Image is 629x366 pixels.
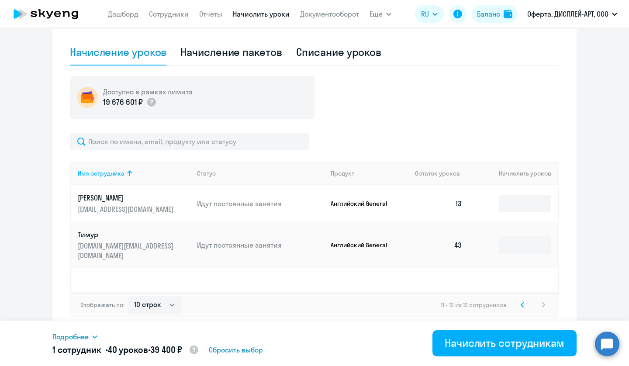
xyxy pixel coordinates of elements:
p: Оферта, ДИСПЛЕЙ-АРТ, ООО [527,9,608,19]
th: Начислить уроков [469,162,558,185]
div: Статус [197,169,324,177]
span: Сбросить выбор [209,345,263,355]
td: 13 [408,185,469,222]
div: Начислить сотрудникам [445,336,564,350]
span: Ещё [370,9,383,19]
span: 39 400 ₽ [150,344,182,355]
p: Идут постоянные занятия [197,199,324,208]
div: Начисление уроков [70,45,166,59]
button: Ещё [370,5,391,23]
div: Остаток уроков [415,169,469,177]
a: Дашборд [108,10,138,18]
td: 43 [408,222,469,268]
div: Списание уроков [296,45,382,59]
p: Тимур [78,230,176,239]
p: Английский General [331,200,396,207]
a: Начислить уроки [233,10,290,18]
div: Начисление пакетов [180,45,282,59]
h5: Доступно в рамках лимита [103,87,193,97]
p: [PERSON_NAME] [78,193,176,203]
a: Сотрудники [149,10,189,18]
div: Продукт [331,169,408,177]
a: [PERSON_NAME][EMAIL_ADDRESS][DOMAIN_NAME] [78,193,190,214]
p: Идут постоянные занятия [197,240,324,250]
h5: 1 сотрудник • • [52,344,199,357]
input: Поиск по имени, email, продукту или статусу [70,133,309,150]
p: 19 676 601 ₽ [103,97,143,108]
img: balance [504,10,512,18]
span: 40 уроков [108,344,148,355]
span: Отображать по: [80,301,124,309]
div: Имя сотрудника [78,169,124,177]
div: Баланс [477,9,500,19]
p: Английский General [331,241,396,249]
div: Имя сотрудника [78,169,190,177]
img: wallet-circle.png [77,87,98,108]
a: Отчеты [199,10,222,18]
span: Остаток уроков [415,169,460,177]
button: Балансbalance [472,5,518,23]
span: RU [421,9,429,19]
button: RU [415,5,444,23]
span: 11 - 12 из 12 сотрудников [441,301,507,309]
div: Продукт [331,169,354,177]
a: Документооборот [300,10,359,18]
p: [DOMAIN_NAME][EMAIL_ADDRESS][DOMAIN_NAME] [78,241,176,260]
button: Оферта, ДИСПЛЕЙ-АРТ, ООО [523,3,622,24]
p: [EMAIL_ADDRESS][DOMAIN_NAME] [78,204,176,214]
span: Подробнее [52,331,89,342]
div: Статус [197,169,216,177]
a: Тимур[DOMAIN_NAME][EMAIL_ADDRESS][DOMAIN_NAME] [78,230,190,260]
button: Начислить сотрудникам [432,330,577,356]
